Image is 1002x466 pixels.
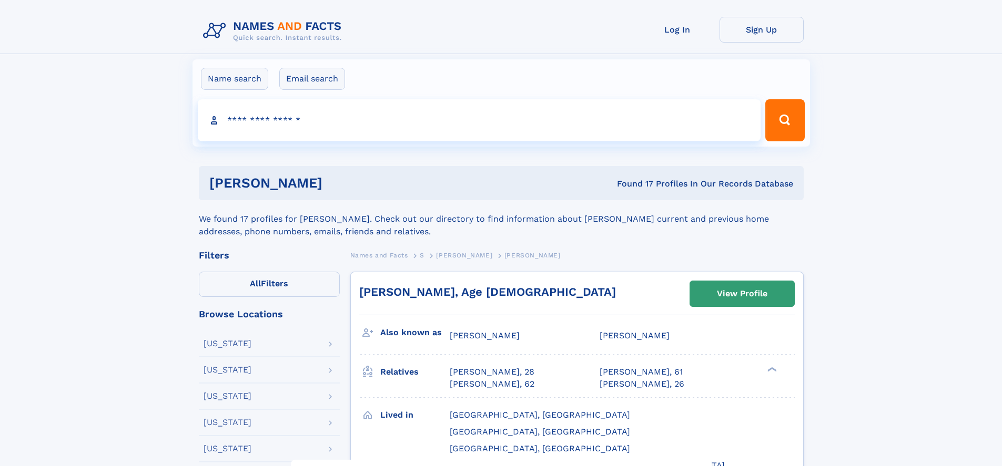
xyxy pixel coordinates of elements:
[450,443,630,453] span: [GEOGRAPHIC_DATA], [GEOGRAPHIC_DATA]
[199,251,340,260] div: Filters
[717,282,767,306] div: View Profile
[450,366,534,378] a: [PERSON_NAME], 28
[600,330,670,340] span: [PERSON_NAME]
[199,17,350,45] img: Logo Names and Facts
[359,285,616,298] a: [PERSON_NAME], Age [DEMOGRAPHIC_DATA]
[204,444,251,453] div: [US_STATE]
[201,68,268,90] label: Name search
[635,17,720,43] a: Log In
[204,418,251,427] div: [US_STATE]
[690,281,794,306] a: View Profile
[204,339,251,348] div: [US_STATE]
[380,406,450,424] h3: Lived in
[198,99,761,141] input: search input
[199,272,340,297] label: Filters
[470,178,793,190] div: Found 17 Profiles In Our Records Database
[765,366,777,373] div: ❯
[204,366,251,374] div: [US_STATE]
[436,252,492,259] span: [PERSON_NAME]
[720,17,804,43] a: Sign Up
[600,378,684,390] a: [PERSON_NAME], 26
[380,363,450,381] h3: Relatives
[199,200,804,238] div: We found 17 profiles for [PERSON_NAME]. Check out our directory to find information about [PERSON...
[380,324,450,341] h3: Also known as
[450,410,630,420] span: [GEOGRAPHIC_DATA], [GEOGRAPHIC_DATA]
[350,248,408,262] a: Names and Facts
[436,248,492,262] a: [PERSON_NAME]
[450,427,630,437] span: [GEOGRAPHIC_DATA], [GEOGRAPHIC_DATA]
[504,252,561,259] span: [PERSON_NAME]
[250,278,261,288] span: All
[204,392,251,400] div: [US_STATE]
[420,248,424,262] a: S
[450,330,520,340] span: [PERSON_NAME]
[420,252,424,259] span: S
[765,99,804,141] button: Search Button
[450,378,534,390] a: [PERSON_NAME], 62
[209,177,470,190] h1: [PERSON_NAME]
[600,366,683,378] a: [PERSON_NAME], 61
[279,68,345,90] label: Email search
[199,309,340,319] div: Browse Locations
